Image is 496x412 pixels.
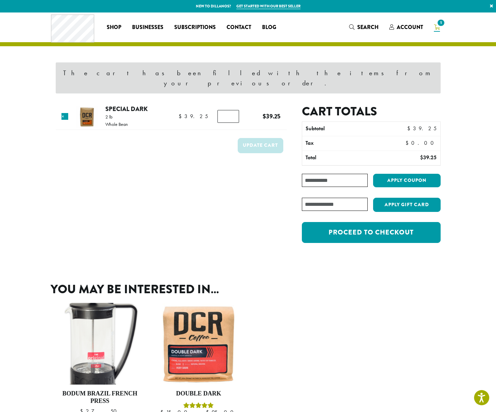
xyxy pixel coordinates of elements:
p: 2 lb [105,114,128,119]
input: Product quantity [217,110,239,123]
div: The cart has been filled with the items from your previous order. [56,62,441,93]
span: $ [406,139,411,146]
img: Double-Dark-12oz-300x300.jpg [158,303,240,385]
bdi: 0.00 [406,139,437,146]
span: Blog [262,23,276,32]
a: Get started with our best seller [236,3,301,9]
div: Rated 4.50 out of 5 [158,402,240,410]
th: Total [302,151,385,165]
bdi: 39.25 [420,154,437,161]
span: Account [397,23,423,31]
p: Whole Bean [105,122,128,127]
th: Tax [302,136,400,150]
bdi: 39.25 [263,112,281,121]
span: $ [407,125,413,132]
h4: Bodum Brazil French Press [59,390,141,405]
span: Contact [227,23,251,32]
h2: Cart totals [302,104,440,119]
a: Search [344,22,384,33]
span: Subscriptions [174,23,216,32]
span: 1 [436,18,445,27]
img: Bodum-French-Press-300x300.png [59,303,141,385]
button: Update cart [238,138,283,153]
h4: Double Dark [158,390,240,397]
h2: You may be interested in… [51,282,446,297]
a: Remove this item [61,113,68,120]
span: Businesses [132,23,163,32]
a: Shop [101,22,127,33]
bdi: 39.25 [407,125,437,132]
bdi: 39.25 [179,113,208,120]
th: Subtotal [302,122,385,136]
span: Shop [107,23,121,32]
button: Apply coupon [373,174,441,188]
span: Search [357,23,378,31]
a: Proceed to checkout [302,222,440,243]
button: Apply Gift Card [373,198,441,212]
span: $ [179,113,184,120]
span: $ [420,154,423,161]
span: $ [263,112,266,121]
a: Special Dark [105,104,148,113]
img: Special Dark [76,106,98,128]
